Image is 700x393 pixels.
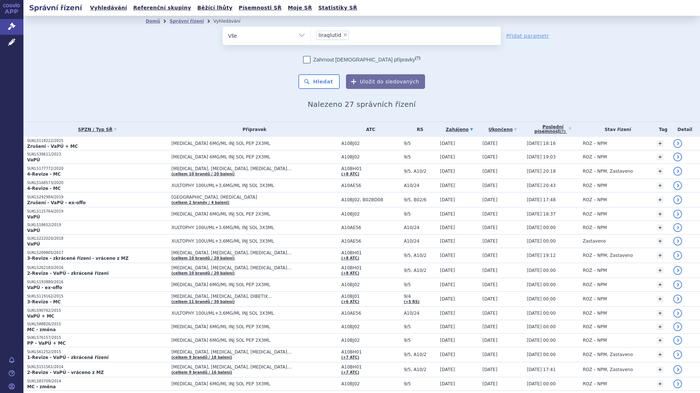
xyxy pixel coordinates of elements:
[171,355,232,359] a: (celkem 9 brandů / 18 balení)
[583,154,607,160] span: ROZ – NPM
[404,367,436,372] span: 9/5, A10/2
[583,141,607,146] span: ROZ – NPM
[171,265,338,270] span: [MEDICAL_DATA], [MEDICAL_DATA], [MEDICAL_DATA]…
[343,33,347,37] span: ×
[400,122,436,137] th: RS
[583,239,606,244] span: Zastaveno
[657,182,663,189] a: +
[27,242,40,247] strong: VaPÚ
[341,294,400,299] span: A10BJ01
[351,30,355,40] input: liraglutid
[440,367,455,372] span: [DATE]
[657,267,663,274] a: +
[23,3,88,13] h2: Správní řízení
[440,352,455,357] span: [DATE]
[27,327,56,332] strong: MC - změna
[213,16,250,27] li: Vyhledávání
[27,200,86,205] strong: Zrušení - VaPÚ - ex-offo
[657,366,663,373] a: +
[440,183,455,188] span: [DATE]
[673,195,682,204] a: detail
[27,152,168,157] p: SUKLS39611/2023
[527,169,556,174] span: [DATE] 20:18
[404,239,436,244] span: A10/24
[483,311,498,316] span: [DATE]
[171,349,338,355] span: [MEDICAL_DATA], [MEDICAL_DATA], [MEDICAL_DATA]…
[483,367,498,372] span: [DATE]
[440,239,455,244] span: [DATE]
[341,183,400,188] span: A10AE56
[583,268,607,273] span: ROZ – NPM
[171,381,338,386] span: [MEDICAL_DATA] 6MG/ML INJ SOL PEP 3X3ML
[341,364,400,370] span: A10BH01
[527,141,556,146] span: [DATE] 18:16
[171,183,338,188] span: XULTOPHY 100U/ML+3,6MG/ML INJ SOL 3X3ML
[27,214,40,220] strong: VaPÚ
[527,268,556,273] span: [DATE] 00:00
[341,250,400,255] span: A10BH01
[583,352,633,357] span: ROZ – NPM, Zastaveno
[583,197,607,202] span: ROZ – NPM
[308,100,416,109] span: Nalezeno 27 správních řízení
[146,19,160,24] a: Domů
[527,352,556,357] span: [DATE] 00:00
[483,282,498,287] span: [DATE]
[404,294,436,299] span: 9/4
[171,294,338,299] span: [MEDICAL_DATA], [MEDICAL_DATA], DIBETIX…
[404,268,436,273] span: 9/5, A10/2
[27,265,168,270] p: SUKLS262183/2016
[171,195,338,200] span: [GEOGRAPHIC_DATA], [MEDICAL_DATA]
[27,250,168,255] p: SUKLS209805/2017
[440,311,455,316] span: [DATE]
[673,322,682,331] a: detail
[657,196,663,203] a: +
[404,212,436,217] span: 9/5
[171,250,338,255] span: [MEDICAL_DATA], [MEDICAL_DATA], [MEDICAL_DATA]…
[27,384,56,389] strong: MC - změna
[341,349,400,355] span: A10BH01
[286,3,314,13] a: Moje SŘ
[171,311,338,316] span: XULTOPHY 100U/ML+3,6MG/ML INJ SOL 3X3ML
[440,268,455,273] span: [DATE]
[657,323,663,330] a: +
[303,56,420,63] label: Zahrnout [DEMOGRAPHIC_DATA] přípravky
[673,237,682,246] a: detail
[171,239,338,244] span: XULTOPHY 100U/ML+3,6MG/ML INJ SOL 3X3ML
[483,268,498,273] span: [DATE]
[171,172,235,176] a: (celkem 10 brandů / 20 balení)
[440,225,455,230] span: [DATE]
[171,324,338,329] span: [MEDICAL_DATA] 6MG/ML INJ SOL PEP 3X3ML
[506,32,549,40] a: Přidat parametr
[27,341,66,346] strong: PP - VaPÚ + MC
[27,280,168,285] p: SUKLS193880/2016
[583,338,607,343] span: ROZ – NPM
[27,294,168,299] p: SUKLS119162/2015
[341,324,400,329] span: A10BJ02
[171,256,235,260] a: (celkem 10 brandů / 20 balení)
[527,154,556,160] span: [DATE] 19:03
[583,282,607,287] span: ROZ – NPM
[657,381,663,387] a: +
[404,141,436,146] span: 9/5
[341,355,359,359] a: (+7 ATC)
[341,338,400,343] span: A10BJ02
[341,256,359,260] a: (+8 ATC)
[27,209,168,214] p: SUKLS115764/2019
[440,282,455,287] span: [DATE]
[27,308,168,313] p: SUKLS90762/2015
[673,365,682,374] a: detail
[440,338,455,343] span: [DATE]
[27,138,168,143] p: SUKLS118222/2025
[341,370,359,374] a: (+7 ATC)
[483,183,498,188] span: [DATE]
[653,122,670,137] th: Tag
[657,337,663,344] a: +
[27,379,168,384] p: SUKLS83709/2014
[171,201,229,205] a: (celkem 2 brandy / 4 balení)
[657,351,663,358] a: +
[27,364,168,370] p: SUKLS151561/2014
[657,252,663,259] a: +
[673,153,682,161] a: detail
[341,381,400,386] span: A10BJ02
[673,251,682,260] a: detail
